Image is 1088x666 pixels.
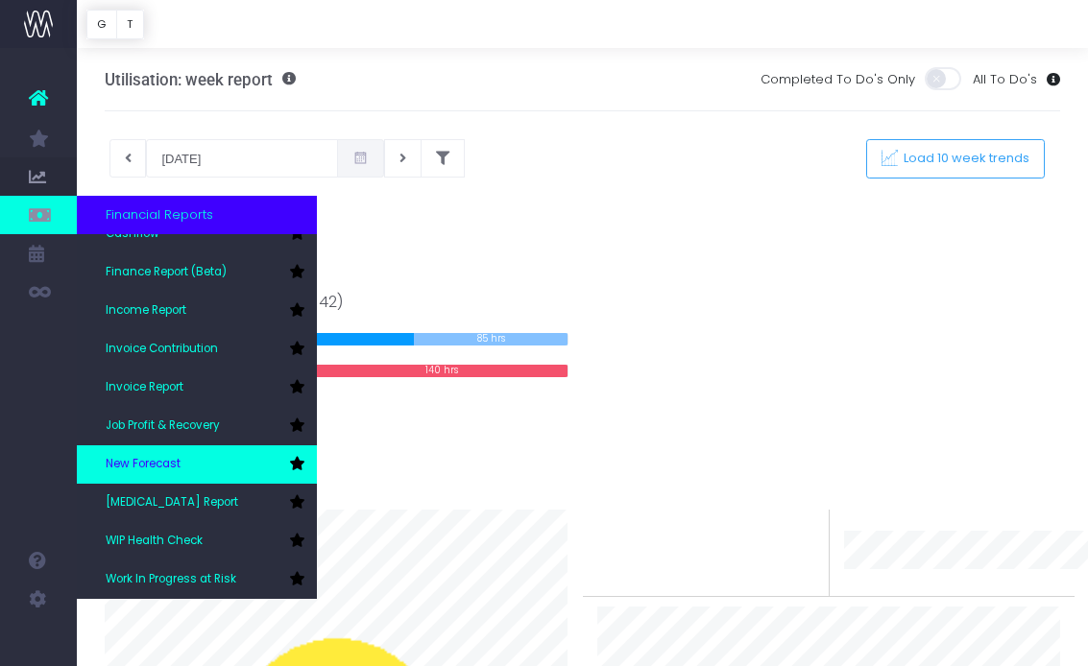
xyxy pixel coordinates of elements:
[106,205,213,225] span: Financial Reports
[90,268,583,377] div: Target: Logged time:
[105,435,1061,461] h3: Individual results
[116,10,144,39] button: T
[106,226,159,243] span: Cashflow
[24,628,53,656] img: images/default_profile_image.png
[77,445,317,484] a: New Forecast
[783,510,814,541] span: 0%
[105,235,1061,261] h3: Team results
[597,528,676,547] span: To last week
[761,70,915,89] span: Completed To Do's Only
[106,379,183,396] span: Invoice Report
[106,533,203,550] span: WIP Health Check
[86,10,144,39] div: Vertical button group
[315,365,568,377] div: 140 hrs
[106,456,181,473] span: New Forecast
[105,268,568,315] div: Team effort from [DATE] to [DATE] (week 42)
[106,571,236,588] span: Work In Progress at Risk
[106,264,227,281] span: Finance Report (Beta)
[86,10,117,39] button: G
[106,341,218,358] span: Invoice Contribution
[106,302,186,320] span: Income Report
[77,215,317,253] a: Cashflow
[77,484,317,522] a: [MEDICAL_DATA] Report
[77,292,317,330] a: Income Report
[973,70,1037,89] span: All To Do's
[77,560,317,599] a: Work In Progress at Risk
[898,151,1030,167] span: Load 10 week trends
[866,139,1045,178] button: Load 10 week trends
[77,330,317,369] a: Invoice Contribution
[77,407,317,445] a: Job Profit & Recovery
[77,253,317,292] a: Finance Report (Beta)
[414,333,568,345] div: 85 hrs
[106,494,238,511] span: [MEDICAL_DATA] Report
[106,417,220,435] span: Job Profit & Recovery
[77,522,317,560] a: WIP Health Check
[844,574,931,593] span: 10 week trend
[105,70,296,89] h3: Utilisation: week report
[77,369,317,407] a: Invoice Report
